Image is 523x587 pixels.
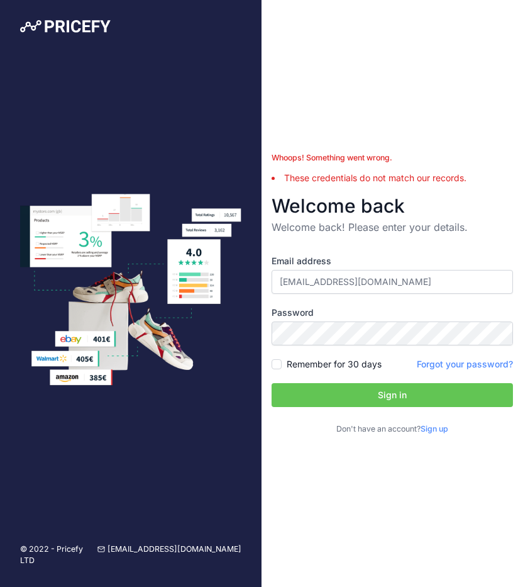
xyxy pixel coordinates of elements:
[272,194,513,217] h3: Welcome back
[272,220,513,235] p: Welcome back! Please enter your details.
[272,306,513,319] label: Password
[20,20,111,33] img: Pricefy
[272,423,513,435] p: Don't have an account?
[287,358,382,371] label: Remember for 30 days
[272,383,513,407] button: Sign in
[97,544,241,567] a: [EMAIL_ADDRESS][DOMAIN_NAME]
[272,255,513,267] label: Email address
[417,359,513,369] a: Forgot your password?
[272,270,513,294] input: Enter your email
[421,424,448,433] a: Sign up
[272,172,513,184] li: These credentials do not match our records.
[20,544,97,567] p: © 2022 - Pricefy LTD
[272,152,513,164] div: Whoops! Something went wrong.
